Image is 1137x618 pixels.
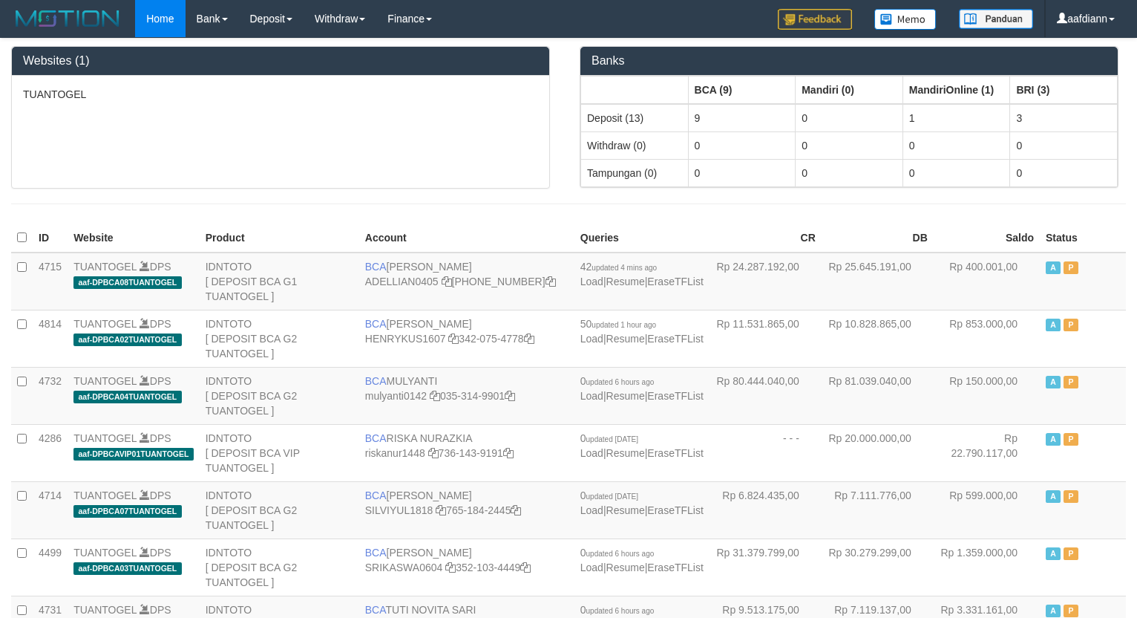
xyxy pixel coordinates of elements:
[580,390,603,402] a: Load
[365,447,425,459] a: riskanur1448
[365,489,387,501] span: BCA
[580,489,704,516] span: | |
[365,318,387,330] span: BCA
[68,224,200,253] th: Website
[442,276,452,287] a: Copy ADELLIAN0405 to clipboard
[606,504,645,516] a: Resume
[796,76,903,104] th: Group: activate to sort column ascending
[73,448,194,461] span: aaf-DPBCAVIP01TUANTOGEL
[365,276,439,287] a: ADELLIAN0405
[1046,490,1061,503] span: Active
[580,432,638,444] span: 0
[710,424,822,481] td: - - -
[365,562,443,573] a: SRIKASWA0604
[822,539,934,596] td: Rp 30.279.299,00
[33,224,68,253] th: ID
[1064,490,1078,503] span: Paused
[580,504,603,516] a: Load
[778,9,852,30] img: Feedback.jpg
[586,607,655,615] span: updated 6 hours ago
[1010,159,1118,186] td: 0
[647,447,703,459] a: EraseTFList
[365,261,387,273] span: BCA
[606,562,645,573] a: Resume
[822,367,934,424] td: Rp 81.039.040,00
[11,7,124,30] img: MOTION_logo.png
[647,390,703,402] a: EraseTFList
[365,375,387,387] span: BCA
[1040,224,1126,253] th: Status
[581,76,689,104] th: Group: activate to sort column ascending
[902,159,1010,186] td: 0
[365,390,427,402] a: mulyanti0142
[934,310,1040,367] td: Rp 853.000,00
[647,504,703,516] a: EraseTFList
[545,276,556,287] a: Copy 5655032115 to clipboard
[359,424,574,481] td: RISKA NURAZKIA 736-143-9191
[796,159,903,186] td: 0
[1046,319,1061,331] span: Active
[365,333,446,345] a: HENRYKUS1607
[710,481,822,539] td: Rp 6.824.435,00
[365,604,386,616] span: BCA
[586,550,655,558] span: updated 6 hours ago
[359,539,574,596] td: [PERSON_NAME] 352-103-4449
[359,310,574,367] td: [PERSON_NAME] 342-075-4778
[580,318,656,330] span: 50
[959,9,1033,29] img: panduan.png
[1064,433,1078,446] span: Paused
[580,604,655,616] span: 0
[448,333,459,345] a: Copy HENRYKUS1607 to clipboard
[822,481,934,539] td: Rp 7.111.776,00
[23,87,538,102] p: TUANTOGEL
[359,481,574,539] td: [PERSON_NAME] 765-184-2445
[580,547,655,559] span: 0
[73,432,137,444] a: TUANTOGEL
[822,253,934,310] td: Rp 25.645.191,00
[200,224,359,253] th: Product
[73,604,137,616] a: TUANTOGEL
[606,333,645,345] a: Resume
[580,547,704,573] span: | |
[428,447,439,459] a: Copy riskanur1448 to clipboard
[606,390,645,402] a: Resume
[73,334,181,346] span: aaf-DPBCA02TUANTOGEL
[934,367,1040,424] td: Rp 150.000,00
[23,54,538,68] h3: Websites (1)
[902,104,1010,132] td: 1
[436,504,446,516] a: Copy SILVIYUL1818 to clipboard
[934,481,1040,539] td: Rp 599.000,00
[822,424,934,481] td: Rp 20.000.000,00
[365,504,433,516] a: SILVIYUL1818
[1064,319,1078,331] span: Paused
[73,391,181,403] span: aaf-DPBCA04TUANTOGEL
[647,276,703,287] a: EraseTFList
[33,539,68,596] td: 4499
[580,276,603,287] a: Load
[710,310,822,367] td: Rp 11.531.865,00
[1064,605,1078,617] span: Paused
[524,333,534,345] a: Copy 3420754778 to clipboard
[200,539,359,596] td: IDNTOTO [ DEPOSIT BCA G2 TUANTOGEL ]
[1046,261,1061,274] span: Active
[710,253,822,310] td: Rp 24.287.192,00
[1046,605,1061,617] span: Active
[68,310,200,367] td: DPS
[365,432,387,444] span: BCA
[581,159,689,186] td: Tampungan (0)
[822,224,934,253] th: DB
[73,276,181,289] span: aaf-DPBCA08TUANTOGEL
[606,447,645,459] a: Resume
[592,321,656,329] span: updated 1 hour ago
[581,104,689,132] td: Deposit (13)
[520,562,531,573] a: Copy 3521034449 to clipboard
[586,435,638,443] span: updated [DATE]
[580,318,704,345] span: | |
[688,131,796,159] td: 0
[1046,433,1061,446] span: Active
[445,562,456,573] a: Copy SRIKASWA0604 to clipboard
[1010,131,1118,159] td: 0
[359,367,574,424] td: MULYANTI 035-314-9901
[430,390,440,402] a: Copy mulyanti0142 to clipboard
[710,224,822,253] th: CR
